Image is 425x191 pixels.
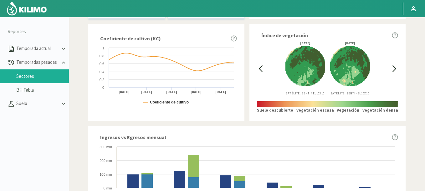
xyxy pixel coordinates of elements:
[16,87,69,93] a: BH Tabla
[100,145,112,149] text: 300 mm
[100,62,104,66] text: 0.6
[15,100,60,107] p: Suelo
[100,78,104,82] text: 0.2
[102,86,104,89] text: 0
[191,90,202,94] text: [DATE]
[15,59,60,66] p: Temporadas pasadas
[100,159,112,163] text: 200 mm
[316,92,325,95] span: 10X10
[361,92,369,95] span: 10X10
[215,90,226,94] text: [DATE]
[296,107,334,113] p: Vegetación escasa
[330,91,370,96] p: Satélite: Sentinel
[100,35,161,42] span: Coeficiente de cultivo (KC)
[285,91,325,96] p: Satélite: Sentinel
[285,42,325,45] div: [DATE]
[102,46,104,50] text: 1
[100,173,112,176] text: 100 mm
[6,1,47,16] img: Kilimo
[15,45,60,52] p: Temporada actual
[141,90,152,94] text: [DATE]
[100,70,104,74] text: 0.4
[261,32,308,39] span: Índice de vegetación
[330,42,370,45] div: [DATE]
[285,45,325,87] img: c9369afa-6363-4c8e-a96a-13d0cbada834_-_sentinel_-_2025-03-03.png
[100,54,104,58] text: 0.8
[100,133,166,141] span: Ingresos vs Egresos mensual
[337,107,359,113] p: Vegetación
[104,186,112,190] text: 0 mm
[257,107,293,113] p: Suelo descubierto
[16,73,69,79] a: Sectores
[330,45,370,87] img: c9369afa-6363-4c8e-a96a-13d0cbada834_-_sentinel_-_2025-03-08.png
[166,90,177,94] text: [DATE]
[362,107,398,113] p: Vegetación densa
[150,100,189,104] text: Coeficiente de cultivo
[119,90,130,94] text: [DATE]
[257,101,398,107] img: scale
